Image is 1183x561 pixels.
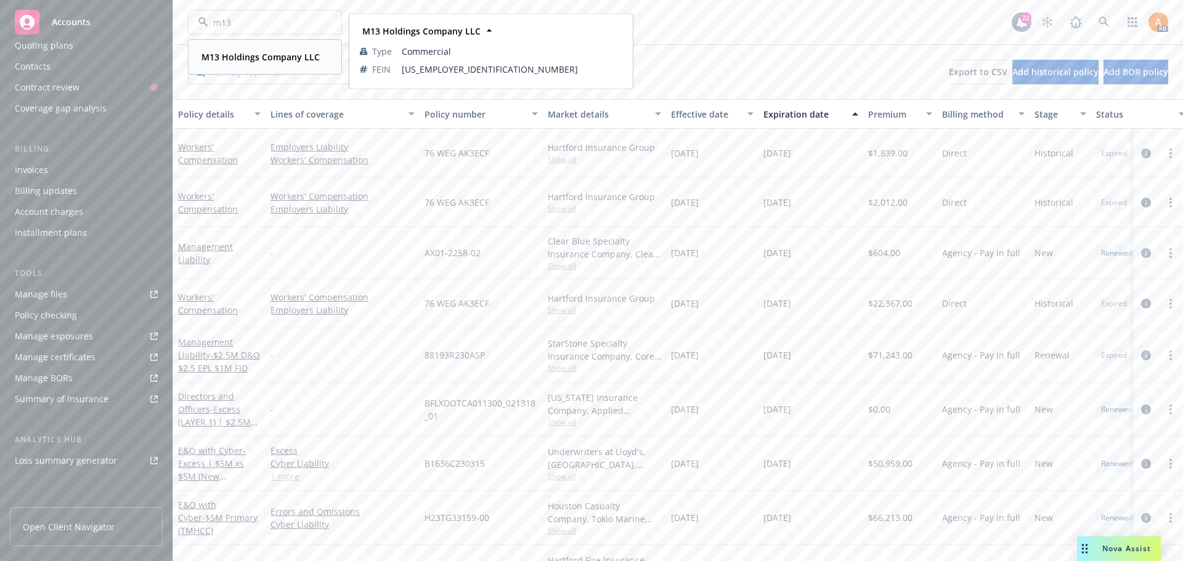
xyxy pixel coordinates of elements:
[52,17,91,27] span: Accounts
[270,304,415,317] a: Employers Liability
[1148,12,1168,32] img: photo
[1101,197,1127,208] span: Expired
[1101,248,1132,259] span: Renewed
[1163,348,1178,363] a: more
[15,389,108,409] div: Summary of insurance
[372,45,392,58] span: Type
[1104,60,1168,84] button: Add BOR policy
[10,326,163,346] a: Manage exposures
[868,246,900,259] span: $604.00
[548,190,661,203] div: Hartford Insurance Group
[425,246,481,259] span: AX01-2258-02
[362,25,481,37] strong: M13 Holdings Company LLC
[402,45,622,58] span: Commercial
[671,147,699,159] span: [DATE]
[178,445,250,495] a: E&O with Cyber
[425,108,524,121] div: Policy number
[10,202,163,222] a: Account charges
[1102,543,1151,554] span: Nova Assist
[178,390,251,441] a: Directors and Officers
[178,291,238,316] a: Workers' Compensation
[763,147,791,159] span: [DATE]
[425,457,485,470] span: B1636C230315
[942,349,1020,361] span: Agency - Pay in full
[671,297,699,310] span: [DATE]
[178,403,258,441] span: - Excess (LAYER 1) | $2.5M xs $2.5M
[10,5,163,39] a: Accounts
[10,267,163,280] div: Tools
[1139,195,1153,210] a: circleInformation
[270,518,415,531] a: Cyber Liability
[15,160,48,180] div: Invoices
[201,51,320,63] strong: M13 Holdings Company LLC
[1035,196,1073,209] span: Historical
[178,499,258,536] a: E&O with Cyber
[548,292,661,305] div: Hartford Insurance Group
[270,246,274,259] span: -
[10,223,163,243] a: Installment plans
[942,196,967,209] span: Direct
[868,147,908,159] span: $1,839.00
[548,471,661,482] span: Show all
[671,196,699,209] span: [DATE]
[1139,348,1153,363] a: circleInformation
[1104,66,1168,78] span: Add BOR policy
[863,99,937,129] button: Premium
[868,349,913,361] span: $71,243.00
[548,391,661,417] div: [US_STATE] Insurance Company, Applied Underwriters, Socius Insurance Services, Inc.
[173,99,266,129] button: Policy details
[1163,195,1178,210] a: more
[548,363,661,373] span: Show all
[425,511,489,524] span: H23TG33159-00
[15,326,93,346] div: Manage exposures
[270,470,415,483] a: 1 more
[10,285,163,304] a: Manage files
[671,511,699,524] span: [DATE]
[1101,350,1127,361] span: Expired
[270,457,415,470] a: Cyber Liability
[763,108,845,121] div: Expiration date
[15,368,73,388] div: Manage BORs
[548,525,661,536] span: Show all
[15,36,73,55] div: Quoting plans
[548,203,661,214] span: Show all
[548,337,661,363] div: StarStone Specialty Insurance Company, Core Specialty
[1035,246,1053,259] span: New
[868,196,908,209] span: $2,012.00
[548,141,661,154] div: Hartford Insurance Group
[942,108,1011,121] div: Billing method
[178,512,258,536] span: - $5M Primary (TMHCC)
[1035,403,1053,416] span: New
[425,397,538,422] span: BFLXDOTCA011300_021318_01
[548,417,661,427] span: Show all
[1101,512,1132,523] span: Renewed
[1012,60,1099,84] button: Add historical policy
[10,305,163,325] a: Policy checking
[10,434,163,446] div: Analytics hub
[1035,108,1073,121] div: Stage
[15,202,83,222] div: Account charges
[10,36,163,55] a: Quoting plans
[10,181,163,201] a: Billing updates
[1163,456,1178,471] a: more
[270,444,415,457] a: Excess
[868,403,890,416] span: $0.00
[1035,349,1070,361] span: Renewal
[758,99,863,129] button: Expiration date
[671,457,699,470] span: [DATE]
[1035,10,1060,34] a: Stop snowing
[10,389,163,409] a: Summary of insurance
[1077,536,1161,561] button: Nova Assist
[15,99,107,118] div: Coverage gap analysis
[1101,148,1127,159] span: Expired
[425,147,489,159] span: 76 WEG AK3ECF
[10,99,163,118] a: Coverage gap analysis
[1020,12,1031,23] div: 22
[270,190,415,203] a: Workers' Compensation
[1012,66,1099,78] span: Add historical policy
[671,246,699,259] span: [DATE]
[10,368,163,388] a: Manage BORs
[15,181,77,201] div: Billing updates
[270,140,415,153] a: Employers Liability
